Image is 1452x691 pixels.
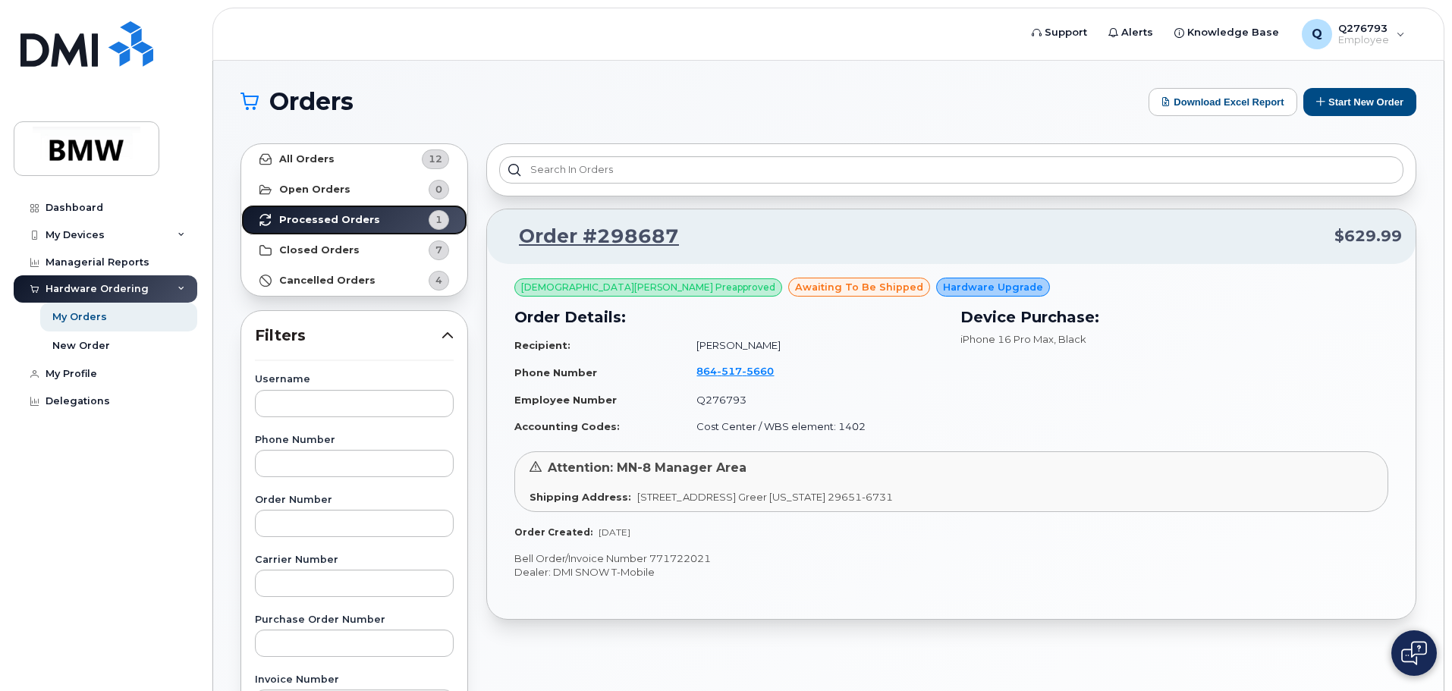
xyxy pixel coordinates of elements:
input: Search in orders [499,156,1403,184]
span: [DATE] [599,526,630,538]
a: 8645175660 [696,365,792,377]
strong: Accounting Codes: [514,420,620,432]
td: Q276793 [683,387,942,413]
img: Open chat [1401,641,1427,665]
strong: Open Orders [279,184,350,196]
strong: Shipping Address: [530,491,631,503]
span: Hardware Upgrade [943,280,1043,294]
strong: Processed Orders [279,214,380,226]
span: [STREET_ADDRESS] Greer [US_STATE] 29651-6731 [637,491,893,503]
span: 517 [717,365,742,377]
span: 12 [429,152,442,166]
p: Bell Order/Invoice Number 771722021 [514,551,1388,566]
strong: Phone Number [514,366,597,378]
span: iPhone 16 Pro Max [960,333,1054,345]
span: Filters [255,325,442,347]
label: Purchase Order Number [255,615,454,625]
span: $629.99 [1334,225,1402,247]
button: Start New Order [1303,88,1416,116]
label: Order Number [255,495,454,505]
span: 4 [435,273,442,287]
a: Closed Orders7 [241,235,467,265]
td: Cost Center / WBS element: 1402 [683,413,942,440]
strong: Cancelled Orders [279,275,376,287]
span: 0 [435,182,442,196]
a: All Orders12 [241,144,467,174]
span: 5660 [742,365,774,377]
strong: Closed Orders [279,244,360,256]
a: Processed Orders1 [241,205,467,235]
button: Download Excel Report [1149,88,1297,116]
strong: Recipient: [514,339,570,351]
h3: Device Purchase: [960,306,1388,328]
label: Invoice Number [255,675,454,685]
a: Cancelled Orders4 [241,265,467,296]
a: Order #298687 [501,223,679,250]
span: 7 [435,243,442,257]
h3: Order Details: [514,306,942,328]
span: [DEMOGRAPHIC_DATA][PERSON_NAME] Preapproved [521,281,775,294]
span: Attention: MN-8 Manager Area [548,460,746,475]
strong: Employee Number [514,394,617,406]
label: Phone Number [255,435,454,445]
strong: Order Created: [514,526,592,538]
strong: All Orders [279,153,335,165]
p: Dealer: DMI SNOW T-Mobile [514,565,1388,579]
span: 864 [696,365,774,377]
td: [PERSON_NAME] [683,332,942,359]
label: Username [255,375,454,385]
a: Open Orders0 [241,174,467,205]
span: 1 [435,212,442,227]
span: awaiting to be shipped [795,280,923,294]
span: , Black [1054,333,1086,345]
label: Carrier Number [255,555,454,565]
span: Orders [269,90,354,113]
